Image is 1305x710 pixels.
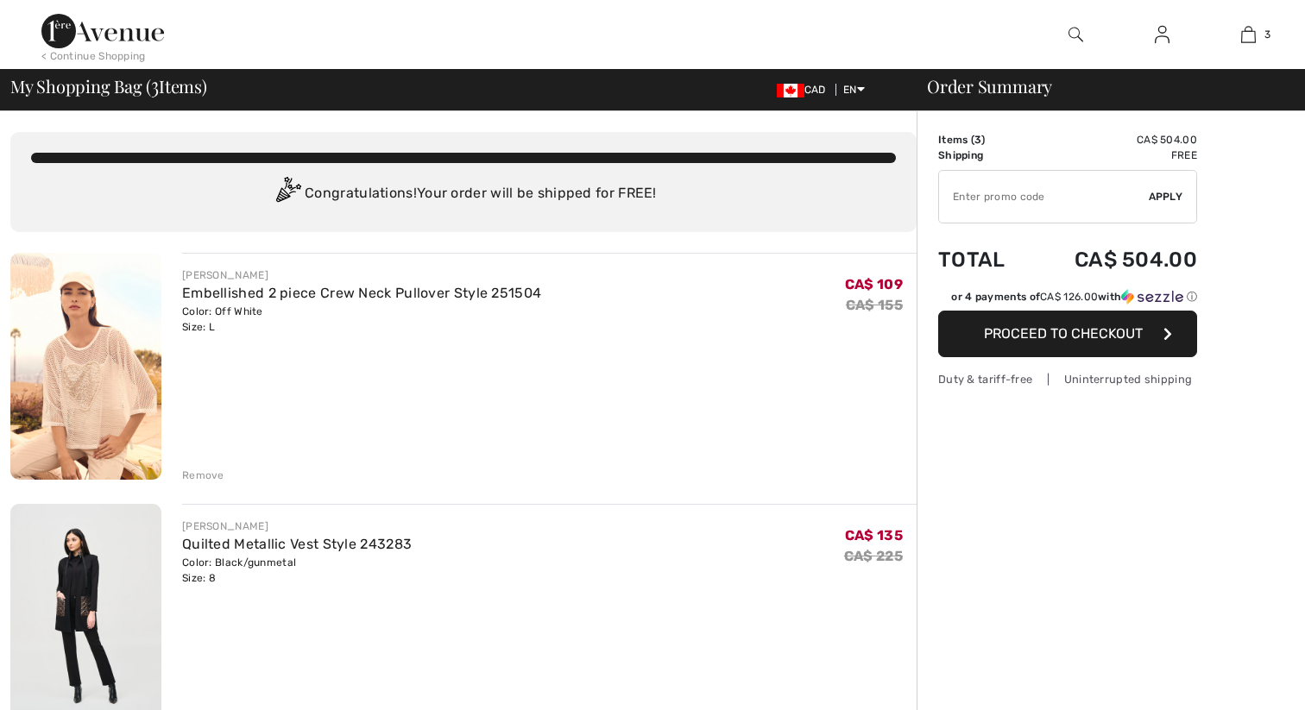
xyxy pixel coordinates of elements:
[41,14,164,48] img: 1ère Avenue
[1030,148,1197,163] td: Free
[1241,24,1256,45] img: My Bag
[843,84,865,96] span: EN
[10,78,207,95] span: My Shopping Bag ( Items)
[938,230,1030,289] td: Total
[1040,291,1098,303] span: CA$ 126.00
[1141,24,1183,46] a: Sign In
[182,285,541,301] a: Embellished 2 piece Crew Neck Pullover Style 251504
[1206,24,1290,45] a: 3
[182,536,412,552] a: Quilted Metallic Vest Style 243283
[845,527,903,543] span: CA$ 135
[974,134,981,146] span: 3
[951,289,1197,305] div: or 4 payments of with
[846,297,903,313] s: CA$ 155
[182,267,541,283] div: [PERSON_NAME]
[777,84,804,97] img: Canadian Dollar
[938,311,1197,357] button: Proceed to Checkout
[906,78,1295,95] div: Order Summary
[10,253,161,480] img: Embellished 2 piece Crew Neck Pullover Style 251504
[270,177,305,211] img: Congratulation2.svg
[151,73,159,96] span: 3
[182,468,224,483] div: Remove
[938,148,1030,163] td: Shipping
[939,171,1149,223] input: Promo code
[845,276,903,292] span: CA$ 109
[1155,24,1169,45] img: My Info
[938,132,1030,148] td: Items ( )
[1149,189,1183,204] span: Apply
[182,555,412,586] div: Color: Black/gunmetal Size: 8
[777,84,833,96] span: CAD
[1264,27,1270,42] span: 3
[182,518,412,534] div: [PERSON_NAME]
[938,371,1197,387] div: Duty & tariff-free | Uninterrupted shipping
[1121,289,1183,305] img: Sezzle
[1030,230,1197,289] td: CA$ 504.00
[41,48,146,64] div: < Continue Shopping
[844,548,903,564] s: CA$ 225
[1069,24,1083,45] img: search the website
[1030,132,1197,148] td: CA$ 504.00
[984,325,1143,342] span: Proceed to Checkout
[938,289,1197,311] div: or 4 payments ofCA$ 126.00withSezzle Click to learn more about Sezzle
[182,304,541,335] div: Color: Off White Size: L
[31,177,896,211] div: Congratulations! Your order will be shipped for FREE!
